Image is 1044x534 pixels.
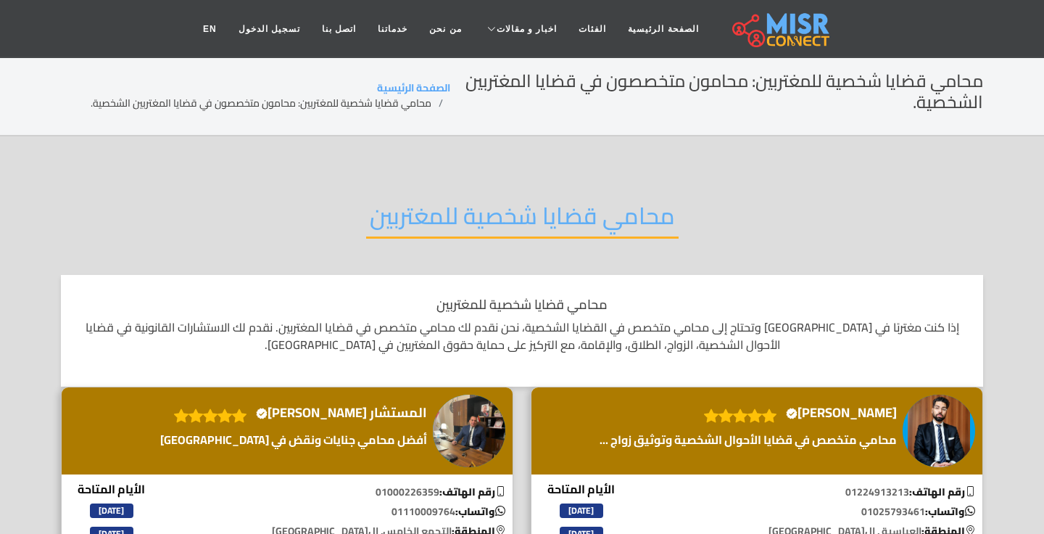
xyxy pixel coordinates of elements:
b: رقم الهاتف: [439,482,505,501]
span: [DATE] [90,504,133,518]
a: الفئات [568,15,617,43]
p: 01110009764 [179,504,513,519]
h2: محامي قضايا شخصية للمغتربين [366,202,679,239]
svg: Verified account [786,408,797,419]
h4: المستشار [PERSON_NAME] [256,405,427,421]
h4: [PERSON_NAME] [786,405,897,421]
p: إذا كنت مغتربًا في [GEOGRAPHIC_DATA] وتحتاج إلى محامي متخصص في القضايا الشخصية، نحن نقدم لك محامي... [83,319,961,353]
a: [PERSON_NAME] [784,402,900,424]
img: المستشار محمد النحاس [433,395,505,467]
a: من نحن [418,15,472,43]
h2: محامي قضايا شخصية للمغتربين: محامون متخصصون في قضايا المغتربين الشخصية. [450,71,983,113]
a: الصفحة الرئيسية [377,78,450,97]
span: اخبار و مقالات [497,22,558,36]
a: أفضل محامي جنايات ونقض في [GEOGRAPHIC_DATA] [157,431,431,448]
a: تسجيل الدخول [228,15,311,43]
a: اتصل بنا [311,15,367,43]
b: رقم الهاتف: [909,482,975,501]
img: الأستاذ علاء ناصر [903,395,975,467]
img: main.misr_connect [732,11,829,47]
b: واتساب: [455,502,505,521]
span: [DATE] [560,504,603,518]
svg: Verified account [256,408,268,419]
p: 01025793461 [649,504,983,519]
h1: محامي قضايا شخصية للمغتربين [83,297,961,313]
li: محامي قضايا شخصية للمغتربين: محامون متخصصون في قضايا المغتربين الشخصية. [91,96,450,111]
p: 01000226359 [179,485,513,500]
a: محامي متخصص في قضايا الأحوال الشخصية وتوثيق زواج ... [596,431,900,448]
a: الصفحة الرئيسية [617,15,709,43]
a: اخبار و مقالات [473,15,568,43]
a: المستشار [PERSON_NAME] [254,402,431,424]
a: EN [192,15,228,43]
b: واتساب: [925,502,975,521]
p: 01224913213 [649,485,983,500]
a: خدماتنا [367,15,418,43]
